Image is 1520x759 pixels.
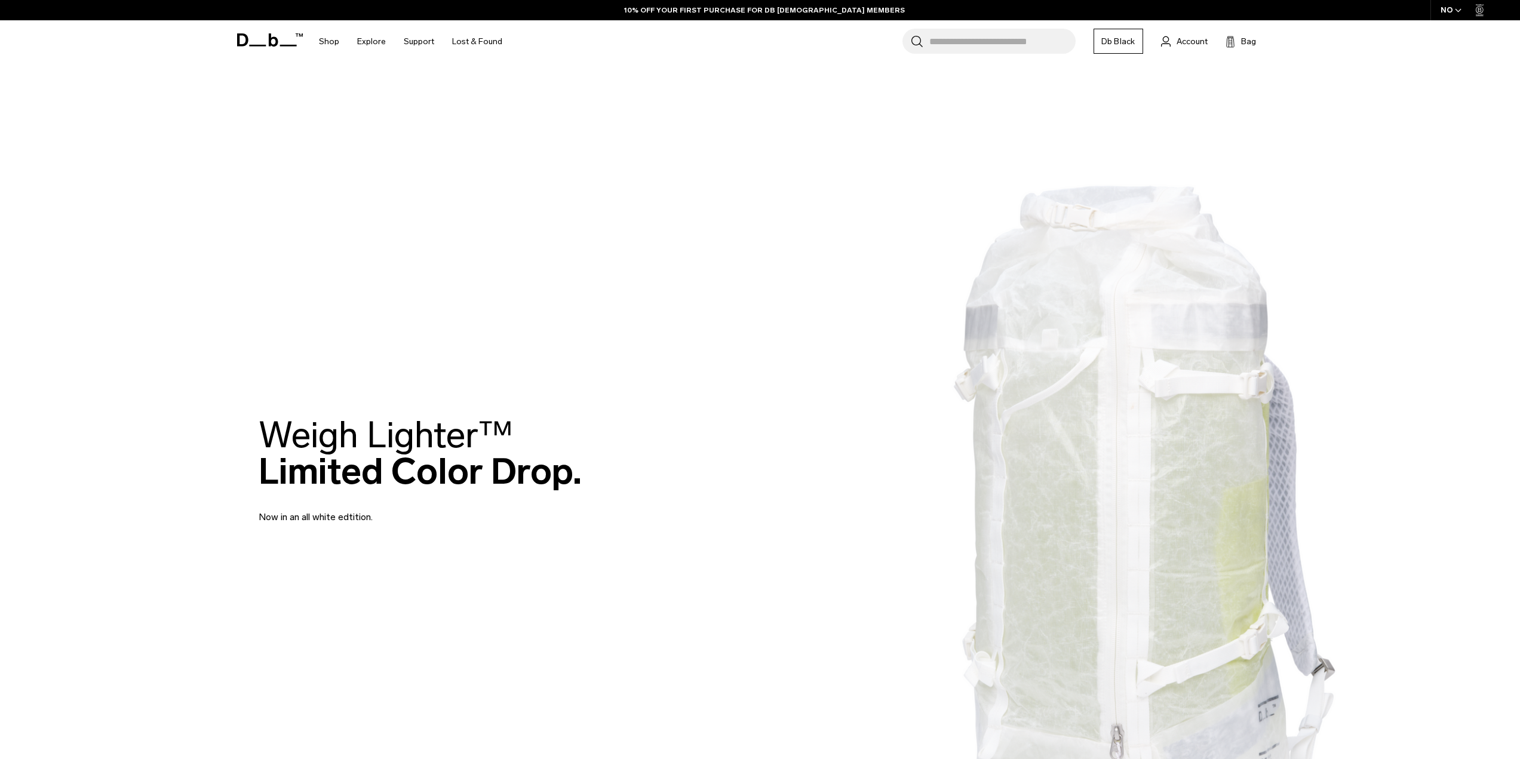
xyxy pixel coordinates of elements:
a: Db Black [1094,29,1143,54]
nav: Main Navigation [310,20,511,63]
a: Account [1161,34,1208,48]
span: Account [1177,35,1208,48]
h2: Limited Color Drop. [259,417,582,490]
button: Bag [1226,34,1256,48]
a: 10% OFF YOUR FIRST PURCHASE FOR DB [DEMOGRAPHIC_DATA] MEMBERS [624,5,905,16]
span: Weigh Lighter™ [259,413,513,457]
span: Bag [1241,35,1256,48]
a: Support [404,20,434,63]
a: Shop [319,20,339,63]
a: Explore [357,20,386,63]
p: Now in an all white edtition. [259,496,545,524]
a: Lost & Found [452,20,502,63]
